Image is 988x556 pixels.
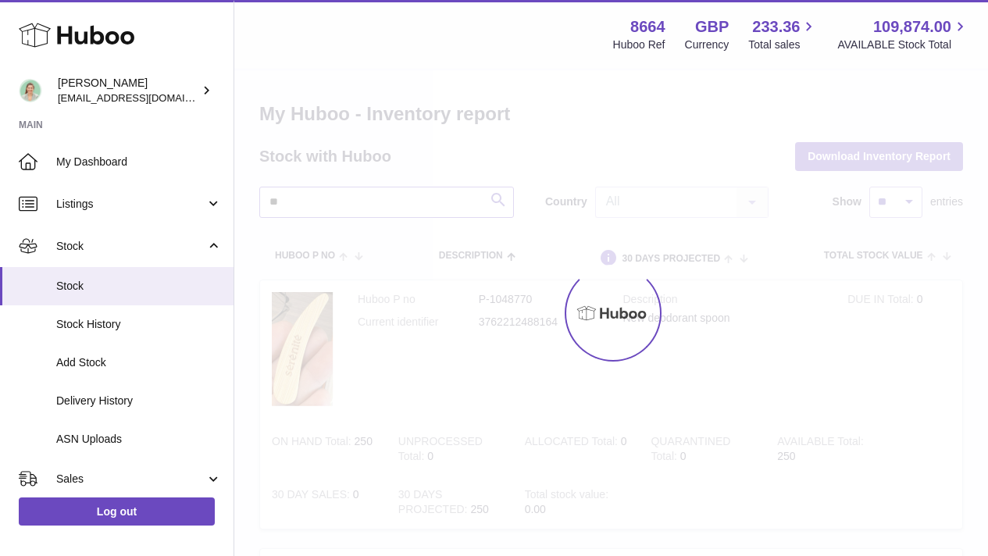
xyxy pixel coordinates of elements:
span: 109,874.00 [873,16,951,37]
strong: GBP [695,16,729,37]
img: hello@thefacialcuppingexpert.com [19,79,42,102]
div: Huboo Ref [613,37,665,52]
span: Sales [56,472,205,486]
a: 233.36 Total sales [748,16,818,52]
strong: 8664 [630,16,665,37]
span: Stock History [56,317,222,332]
span: AVAILABLE Stock Total [837,37,969,52]
span: Stock [56,279,222,294]
span: 233.36 [752,16,800,37]
a: 109,874.00 AVAILABLE Stock Total [837,16,969,52]
span: Stock [56,239,205,254]
span: Total sales [748,37,818,52]
span: Add Stock [56,355,222,370]
a: Log out [19,497,215,526]
span: Delivery History [56,394,222,408]
div: Currency [685,37,729,52]
div: [PERSON_NAME] [58,76,198,105]
span: Listings [56,197,205,212]
span: ASN Uploads [56,432,222,447]
span: My Dashboard [56,155,222,169]
span: [EMAIL_ADDRESS][DOMAIN_NAME] [58,91,230,104]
